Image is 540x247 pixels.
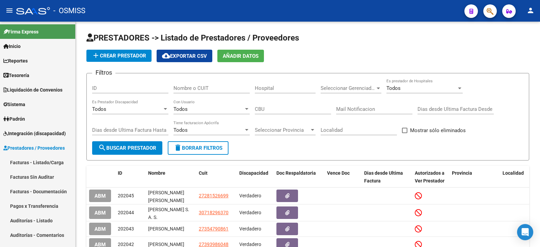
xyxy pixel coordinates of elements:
[162,52,170,60] mat-icon: cloud_download
[412,166,449,188] datatable-header-cell: Autorizados a Ver Prestador
[239,210,261,215] span: Verdadero
[239,193,261,198] span: Verdadero
[239,226,261,231] span: Verdadero
[173,106,188,112] span: Todos
[148,206,193,220] div: [PERSON_NAME] S. A. S.
[3,144,65,152] span: Prestadores / Proveedores
[92,51,100,59] mat-icon: add
[89,206,111,219] button: ABM
[199,226,228,231] span: 27354790861
[168,141,228,155] button: Borrar Filtros
[386,85,401,91] span: Todos
[92,53,146,59] span: Crear Prestador
[276,170,316,176] span: Doc Respaldatoria
[3,43,21,50] span: Inicio
[86,33,299,43] span: PRESTADORES -> Listado de Prestadores / Proveedores
[145,166,196,188] datatable-header-cell: Nombre
[3,115,25,123] span: Padrón
[118,242,134,247] span: 202042
[98,145,156,151] span: Buscar Prestador
[157,50,212,62] button: Exportar CSV
[3,28,38,35] span: Firma Express
[452,170,472,176] span: Provincia
[361,166,412,188] datatable-header-cell: Dias desde Ultima Factura
[92,141,162,155] button: Buscar Prestador
[118,210,134,215] span: 202044
[237,166,274,188] datatable-header-cell: Discapacidad
[503,170,524,176] span: Localidad
[239,242,261,247] span: Verdadero
[148,170,165,176] span: Nombre
[449,166,500,188] datatable-header-cell: Provincia
[217,50,264,62] button: Añadir Datos
[174,144,182,152] mat-icon: delete
[118,170,122,176] span: ID
[3,101,25,108] span: Sistema
[199,170,208,176] span: Cuit
[199,242,228,247] span: 27393986048
[3,86,62,94] span: Liquidación de Convenios
[3,130,66,137] span: Integración (discapacidad)
[410,126,466,134] span: Mostrar sólo eliminados
[199,193,228,198] span: 27281526699
[324,166,361,188] datatable-header-cell: Vence Doc
[3,57,28,65] span: Reportes
[92,106,106,112] span: Todos
[174,145,222,151] span: Borrar Filtros
[94,210,106,216] span: ABM
[86,50,152,62] button: Crear Prestador
[3,72,29,79] span: Tesorería
[321,85,375,91] span: Seleccionar Gerenciador
[98,144,106,152] mat-icon: search
[53,3,85,18] span: - OSMISS
[5,6,13,15] mat-icon: menu
[327,170,350,176] span: Vence Doc
[199,210,228,215] span: 30718296370
[517,224,533,240] div: Open Intercom Messenger
[89,223,111,235] button: ABM
[148,189,193,203] div: [PERSON_NAME] [PERSON_NAME]
[173,127,188,133] span: Todos
[92,68,115,77] h3: Filtros
[223,53,259,59] span: Añadir Datos
[239,170,268,176] span: Discapacidad
[94,226,106,232] span: ABM
[526,6,535,15] mat-icon: person
[118,226,134,231] span: 202043
[148,225,193,233] div: [PERSON_NAME]
[162,53,207,59] span: Exportar CSV
[118,193,134,198] span: 202045
[364,170,403,183] span: Dias desde Ultima Factura
[274,166,324,188] datatable-header-cell: Doc Respaldatoria
[94,193,106,199] span: ABM
[89,190,111,202] button: ABM
[196,166,237,188] datatable-header-cell: Cuit
[255,127,309,133] span: Seleccionar Provincia
[415,170,444,183] span: Autorizados a Ver Prestador
[115,166,145,188] datatable-header-cell: ID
